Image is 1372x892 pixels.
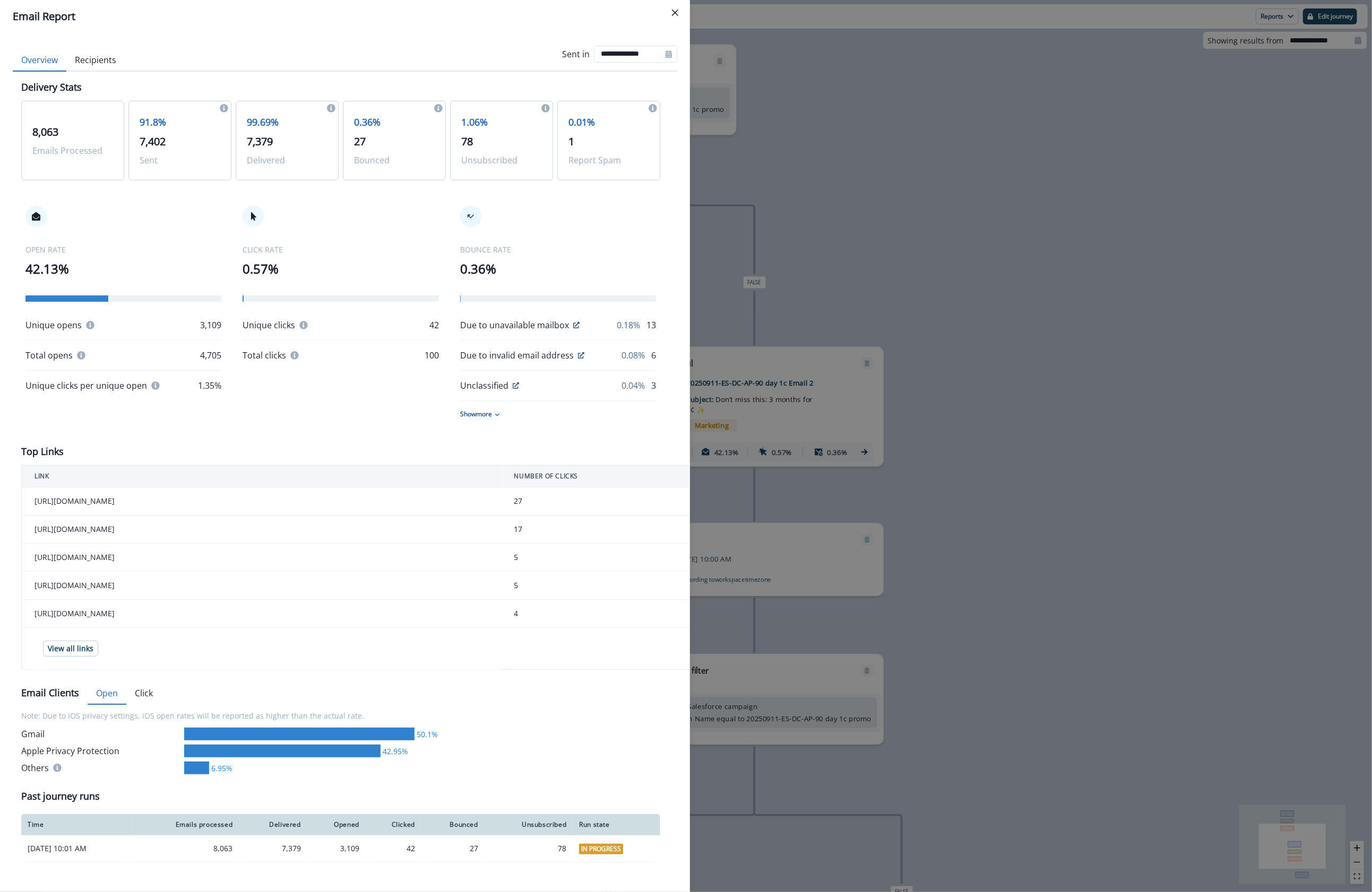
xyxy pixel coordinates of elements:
div: 8,063 [138,843,233,854]
p: Sent in [562,48,590,60]
p: 3 [651,379,656,392]
div: 6.95% [209,763,232,774]
div: Clicked [372,820,415,829]
p: Bounced [354,154,435,167]
div: 27 [428,843,478,854]
td: [URL][DOMAIN_NAME] [22,487,502,515]
p: 0.57% [243,259,438,278]
p: Delivery Stats [21,80,82,94]
p: CLICK RATE [243,244,438,255]
div: Unsubscribed [491,820,567,829]
td: [URL][DOMAIN_NAME] [22,515,502,544]
span: 7,402 [140,134,166,148]
p: Total clicks [243,349,286,362]
td: [URL][DOMAIN_NAME] [22,544,502,572]
p: 0.04% [622,379,645,392]
span: 1 [568,134,574,148]
span: 78 [461,134,473,148]
div: 42.95% [381,746,408,757]
p: Due to invalid email address [460,349,574,362]
span: In Progress [579,844,623,854]
p: 3,109 [200,319,221,331]
div: 50.1% [415,729,438,740]
div: 7,379 [245,843,300,854]
div: 42 [372,843,415,854]
p: 1.35% [198,379,221,392]
p: Unique clicks per unique open [25,379,147,392]
div: Apple Privacy Protection [21,745,180,757]
p: Unique opens [25,319,82,331]
p: Delivered [247,154,327,167]
p: 0.18% [617,319,640,331]
p: Emails Processed [32,144,113,157]
td: [URL][DOMAIN_NAME] [22,572,502,600]
td: 27 [502,487,707,515]
th: LINK [22,466,502,487]
div: Time [28,820,125,829]
p: 42 [429,319,439,331]
p: Top Links [21,444,64,459]
div: Gmail [21,728,180,740]
span: 8,063 [32,125,58,139]
p: BOUNCE RATE [460,244,656,255]
p: Email Clients [21,686,79,700]
div: Emails processed [138,820,233,829]
button: Recipients [66,49,125,72]
td: [URL][DOMAIN_NAME] [22,600,502,628]
p: [DATE] 10:01 AM [28,843,125,854]
p: 0.36% [460,259,656,278]
p: 4,705 [200,349,221,362]
div: Delivered [245,820,300,829]
div: Run state [579,820,654,829]
p: Unclassified [460,379,508,392]
div: Others [21,762,180,774]
div: Opened [314,820,359,829]
button: Overview [13,49,66,72]
button: View all links [43,641,98,657]
p: Sent [140,154,220,167]
button: Close [667,4,684,21]
p: Total opens [25,349,73,362]
td: 5 [502,544,707,572]
p: 1.06% [461,115,542,129]
p: 13 [646,319,656,331]
div: Bounced [428,820,478,829]
p: 0.36% [354,115,435,129]
span: 7,379 [247,134,273,148]
button: Click [126,683,161,705]
button: Open [88,683,126,705]
p: 91.8% [140,115,220,129]
span: 27 [354,134,366,148]
div: 3,109 [314,843,359,854]
p: Show more [460,409,492,419]
p: View all links [48,644,93,653]
p: 0.08% [622,349,645,362]
p: Due to unavailable mailbox [460,319,569,331]
td: 4 [502,600,707,628]
div: Email Report [13,8,677,24]
td: 17 [502,515,707,544]
p: 42.13% [25,259,221,278]
th: NUMBER OF CLICKS [502,466,707,487]
p: Past journey runs [21,789,100,803]
p: Unique clicks [243,319,295,331]
p: Report Spam [568,154,649,167]
div: 78 [491,843,567,854]
p: 6 [651,349,656,362]
p: Unsubscribed [461,154,542,167]
p: OPEN RATE [25,244,221,255]
p: 0.01% [568,115,649,129]
p: 99.69% [247,115,327,129]
p: Note: Due to iOS privacy settings, iOS open rates will be reported as higher than the actual rate. [21,704,660,728]
td: 5 [502,572,707,600]
p: 100 [425,349,439,362]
